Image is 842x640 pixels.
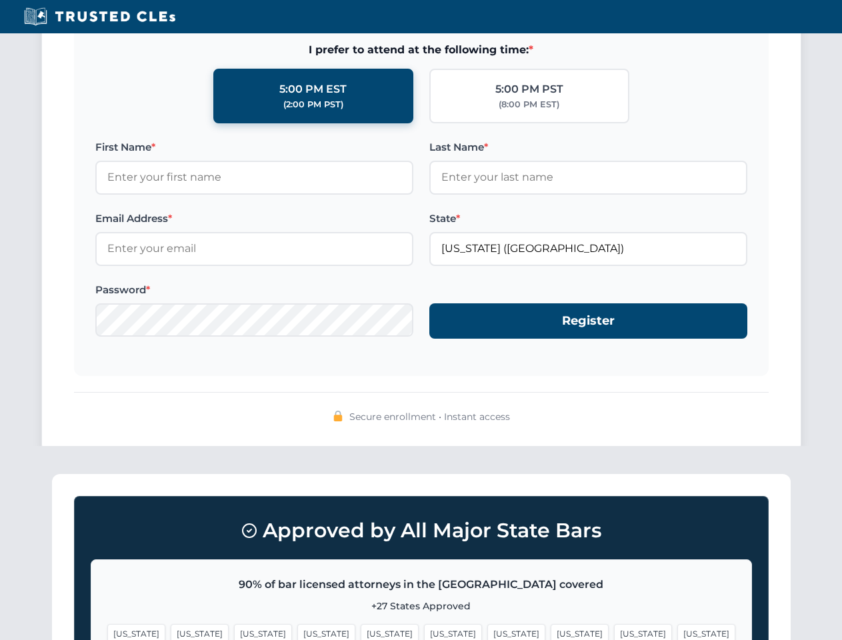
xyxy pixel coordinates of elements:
[429,161,747,194] input: Enter your last name
[499,98,559,111] div: (8:00 PM EST)
[107,576,735,593] p: 90% of bar licensed attorneys in the [GEOGRAPHIC_DATA] covered
[283,98,343,111] div: (2:00 PM PST)
[95,161,413,194] input: Enter your first name
[95,282,413,298] label: Password
[20,7,179,27] img: Trusted CLEs
[107,599,735,613] p: +27 States Approved
[495,81,563,98] div: 5:00 PM PST
[95,232,413,265] input: Enter your email
[429,211,747,227] label: State
[429,139,747,155] label: Last Name
[95,139,413,155] label: First Name
[429,232,747,265] input: Florida (FL)
[95,211,413,227] label: Email Address
[91,513,752,549] h3: Approved by All Major State Bars
[349,409,510,424] span: Secure enrollment • Instant access
[279,81,347,98] div: 5:00 PM EST
[95,41,747,59] span: I prefer to attend at the following time:
[333,411,343,421] img: 🔒
[429,303,747,339] button: Register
